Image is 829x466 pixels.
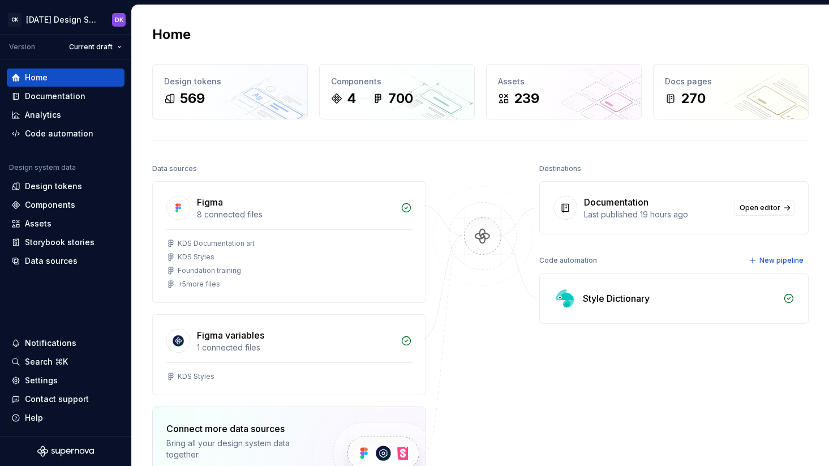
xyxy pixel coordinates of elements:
[64,39,127,55] button: Current draft
[653,64,809,119] a: Docs pages270
[25,72,48,83] div: Home
[197,209,394,220] div: 8 connected files
[25,394,89,405] div: Contact support
[178,239,255,248] div: KDS Documentation art
[25,412,43,424] div: Help
[25,337,76,349] div: Notifications
[166,422,313,435] div: Connect more data sources
[7,409,124,427] button: Help
[759,256,804,265] span: New pipeline
[734,200,794,216] a: Open editor
[539,253,597,268] div: Code automation
[25,91,85,102] div: Documentation
[583,292,650,305] div: Style Dictionary
[115,15,123,24] div: DK
[25,237,95,248] div: Storybook stories
[164,76,296,87] div: Design tokens
[152,64,308,119] a: Design tokens569
[740,203,780,212] span: Open editor
[7,353,124,371] button: Search ⌘K
[25,181,82,192] div: Design tokens
[584,209,728,220] div: Last published 19 hours ago
[7,215,124,233] a: Assets
[7,87,124,105] a: Documentation
[178,266,241,275] div: Foundation training
[197,342,394,353] div: 1 connected files
[25,128,93,139] div: Code automation
[197,328,264,342] div: Figma variables
[25,356,68,367] div: Search ⌘K
[152,314,426,395] a: Figma variables1 connected filesKDS Styles
[498,76,630,87] div: Assets
[37,446,94,457] svg: Supernova Logo
[7,69,124,87] a: Home
[25,199,75,211] div: Components
[9,163,76,172] div: Design system data
[178,280,220,289] div: + 5 more files
[178,253,214,262] div: KDS Styles
[319,64,475,119] a: Components4700
[25,375,58,386] div: Settings
[331,76,463,87] div: Components
[180,89,205,108] div: 569
[152,25,191,44] h2: Home
[681,89,706,108] div: 270
[388,89,413,108] div: 700
[25,218,51,229] div: Assets
[26,14,98,25] div: [DATE] Design System
[7,233,124,251] a: Storybook stories
[7,371,124,390] a: Settings
[25,109,61,121] div: Analytics
[7,334,124,352] button: Notifications
[7,125,124,143] a: Code automation
[9,42,35,52] div: Version
[347,89,356,108] div: 4
[514,89,539,108] div: 239
[152,161,197,177] div: Data sources
[69,42,113,52] span: Current draft
[7,196,124,214] a: Components
[745,253,809,268] button: New pipeline
[2,7,129,32] button: CK[DATE] Design SystemDK
[7,390,124,408] button: Contact support
[7,252,124,270] a: Data sources
[486,64,642,119] a: Assets239
[166,438,313,460] div: Bring all your design system data together.
[7,106,124,124] a: Analytics
[25,255,78,267] div: Data sources
[584,195,648,209] div: Documentation
[197,195,223,209] div: Figma
[539,161,581,177] div: Destinations
[178,372,214,381] div: KDS Styles
[7,177,124,195] a: Design tokens
[8,13,22,27] div: CK
[665,76,797,87] div: Docs pages
[152,181,426,303] a: Figma8 connected filesKDS Documentation artKDS StylesFoundation training+5more files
